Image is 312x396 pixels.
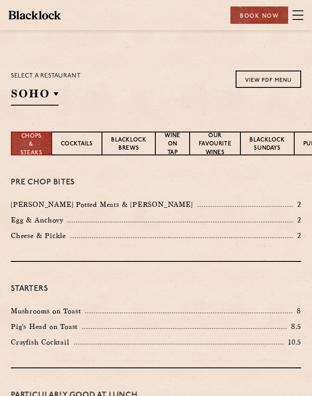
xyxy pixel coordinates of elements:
[20,132,43,158] p: Chops & Steaks
[11,323,82,331] p: Pig's Head on Toast
[11,201,197,209] p: [PERSON_NAME] Potted Meats & [PERSON_NAME]
[199,132,231,158] p: Our favourite wines
[236,71,301,88] a: View PDF Menu
[61,140,93,149] p: Cocktails
[284,337,301,348] p: 10.5
[11,177,301,188] h3: Pre Chop Bites
[287,321,301,332] p: 8.5
[11,232,70,240] p: Cheese & Pickle
[11,71,81,82] p: Select a restaurant
[11,216,67,224] p: Egg & Anchovy
[293,215,301,226] p: 2
[11,283,301,295] h3: Starters
[293,199,301,210] p: 2
[230,6,288,24] div: Book Now
[293,230,301,241] p: 2
[9,11,61,19] img: BL_Textured_Logo-footer-cropped.svg
[292,306,301,317] p: 8
[250,136,285,154] p: Blacklock Sundays
[11,307,85,315] p: Mushrooms on Toast
[11,86,59,106] h2: SOHO
[11,338,74,346] p: Crayfish Cocktail
[111,136,146,154] p: Blacklock Brews
[164,132,180,158] p: Wine on Tap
